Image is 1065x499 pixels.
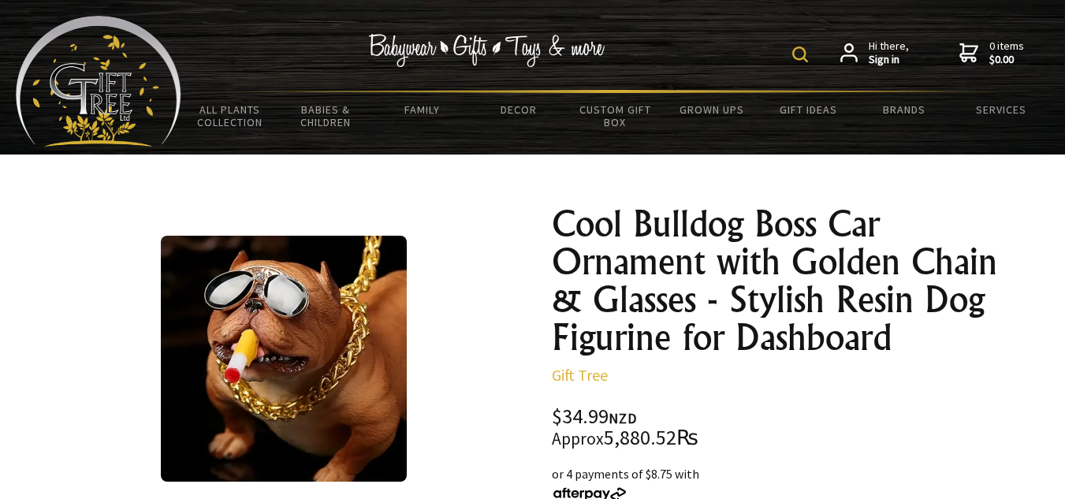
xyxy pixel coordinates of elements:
[953,93,1049,126] a: Services
[161,236,407,482] img: Cool Bulldog Boss Car Ornament with Golden Chain & Glasses - Stylish Resin Dog Figurine for Dashb...
[989,39,1024,67] span: 0 items
[792,47,808,62] img: product search
[664,93,760,126] a: Grown Ups
[989,53,1024,67] strong: $0.00
[369,34,605,67] img: Babywear - Gifts - Toys & more
[840,39,909,67] a: Hi there,Sign in
[609,409,637,427] span: NZD
[16,16,181,147] img: Babyware - Gifts - Toys and more...
[552,428,604,449] small: Approx
[552,205,1012,356] h1: Cool Bulldog Boss Car Ornament with Golden Chain & Glasses - Stylish Resin Dog Figurine for Dashb...
[869,39,909,67] span: Hi there,
[181,93,277,139] a: All Plants Collection
[552,365,608,385] a: Gift Tree
[959,39,1024,67] a: 0 items$0.00
[869,53,909,67] strong: Sign in
[856,93,952,126] a: Brands
[552,407,1012,449] div: $34.99 5,880.52₨
[374,93,471,126] a: Family
[567,93,663,139] a: Custom Gift Box
[471,93,567,126] a: Decor
[760,93,856,126] a: Gift Ideas
[277,93,374,139] a: Babies & Children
